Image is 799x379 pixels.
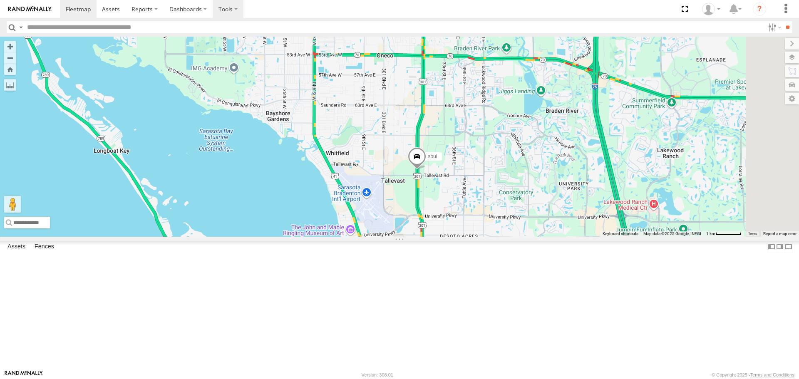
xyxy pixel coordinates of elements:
[4,64,16,75] button: Zoom Home
[4,52,16,64] button: Zoom out
[8,6,52,12] img: rand-logo.svg
[428,154,437,159] span: soul
[4,41,16,52] button: Zoom in
[5,371,43,379] a: Visit our Website
[784,241,793,253] label: Hide Summary Table
[776,241,784,253] label: Dock Summary Table to the Right
[362,372,393,377] div: Version: 308.01
[765,21,783,33] label: Search Filter Options
[748,232,757,235] a: Terms (opens in new tab)
[785,93,799,104] label: Map Settings
[3,241,30,253] label: Assets
[753,2,766,16] i: ?
[767,241,776,253] label: Dock Summary Table to the Left
[750,372,794,377] a: Terms and Conditions
[643,231,701,236] span: Map data ©2025 Google, INEGI
[4,79,16,91] label: Measure
[699,3,723,15] div: Jerry Dewberry
[706,231,715,236] span: 1 km
[4,196,21,213] button: Drag Pegman onto the map to open Street View
[763,231,797,236] a: Report a map error
[704,231,744,237] button: Map Scale: 1 km per 59 pixels
[712,372,794,377] div: © Copyright 2025 -
[17,21,24,33] label: Search Query
[30,241,58,253] label: Fences
[603,231,638,237] button: Keyboard shortcuts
